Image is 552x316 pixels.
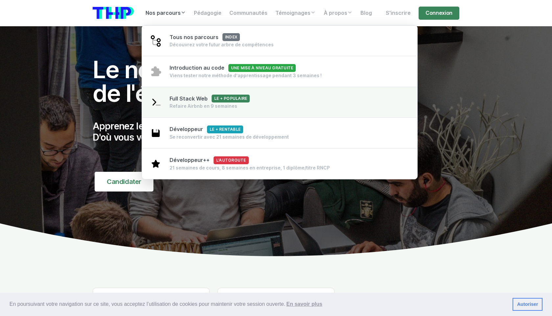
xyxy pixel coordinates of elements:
[320,7,356,20] a: À propos
[228,64,296,72] span: Une mise à niveau gratuite
[271,7,320,20] a: Témoignages
[222,33,240,41] span: index
[225,7,271,20] a: Communautés
[150,65,162,77] img: puzzle-4bde4084d90f9635442e68fcf97b7805.svg
[93,58,334,105] h1: Le nouveau standard de l'éducation.
[212,95,250,102] span: Le + populaire
[170,34,240,40] span: Tous nos parcours
[207,125,243,133] span: Le + rentable
[356,7,376,20] a: Blog
[150,158,162,169] img: star-1b1639e91352246008672c7d0108e8fd.svg
[170,72,322,79] div: Viens tester notre méthode d’apprentissage pendant 3 semaines !
[513,298,542,311] a: dismiss cookie message
[170,65,296,71] span: Introduction au code
[142,117,417,148] a: DéveloppeurLe + rentable Se reconvertir avec 21 semaines de développement
[95,172,153,192] a: Candidater
[142,148,417,179] a: Développeur++L'autoroute 21 semaines de cours, 8 semaines en entreprise, 1 diplôme/titre RNCP
[150,96,162,108] img: terminal-92af89cfa8d47c02adae11eb3e7f907c.svg
[214,156,249,164] span: L'autoroute
[10,299,507,309] span: En poursuivant votre navigation sur ce site, vous acceptez l’utilisation de cookies pour mainteni...
[170,126,243,132] span: Développeur
[285,299,323,309] a: learn more about cookies
[170,165,330,171] div: 21 semaines de cours, 8 semaines en entreprise, 1 diplôme/titre RNCP
[170,96,250,102] span: Full Stack Web
[150,127,162,139] img: save-2003ce5719e3e880618d2f866ea23079.svg
[170,134,289,140] div: Se reconvertir avec 21 semaines de développement
[142,56,417,87] a: Introduction au codeUne mise à niveau gratuite Viens tester notre méthode d’apprentissage pendant...
[93,121,334,143] p: Apprenez les compétences D'où vous voulez, en communauté.
[93,7,134,19] img: logo
[419,7,459,20] a: Connexion
[142,87,417,118] a: Full Stack WebLe + populaire Refaire Airbnb en 9 semaines
[170,103,250,109] div: Refaire Airbnb en 9 semaines
[190,7,225,20] a: Pédagogie
[382,7,415,20] a: S'inscrire
[142,25,417,56] a: Tous nos parcoursindex Découvrez votre futur arbre de compétences
[170,157,249,163] span: Développeur++
[170,41,274,48] div: Découvrez votre futur arbre de compétences
[150,35,162,47] img: git-4-38d7f056ac829478e83c2c2dd81de47b.svg
[142,7,190,20] a: Nos parcours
